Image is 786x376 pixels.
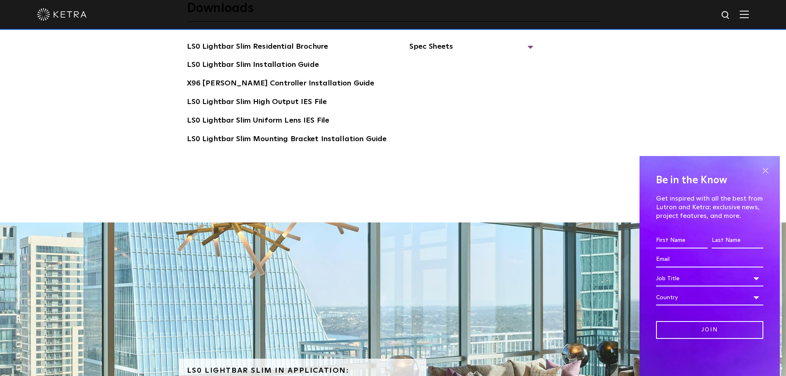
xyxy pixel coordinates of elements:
img: Hamburger%20Nav.svg [740,10,749,18]
h6: LS0 Lightbar Slim in Application: [187,367,418,374]
img: ketra-logo-2019-white [37,8,87,21]
div: Job Title [656,271,763,286]
a: LS0 Lightbar Slim Uniform Lens IES File [187,115,330,128]
img: search icon [721,10,731,21]
span: Spec Sheets [409,41,533,59]
a: LS0 Lightbar Slim Installation Guide [187,59,319,72]
a: LS0 Lightbar Slim High Output IES File [187,96,327,109]
a: LS0 Lightbar Slim Residential Brochure [187,41,328,54]
input: Email [656,252,763,267]
div: Country [656,290,763,305]
input: Join [656,321,763,339]
input: Last Name [712,233,763,248]
h4: Be in the Know [656,173,763,188]
input: First Name [656,233,708,248]
p: Get inspired with all the best from Lutron and Ketra: exclusive news, project features, and more. [656,194,763,220]
a: LS0 Lightbar Slim Mounting Bracket Installation Guide [187,133,387,147]
a: X96 [PERSON_NAME] Controller Installation Guide [187,78,375,91]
